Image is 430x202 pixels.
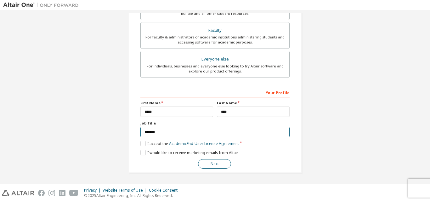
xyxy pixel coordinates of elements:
p: © 2025 Altair Engineering, Inc. All Rights Reserved. [84,193,181,198]
div: Faculty [144,26,286,35]
img: facebook.svg [38,190,45,196]
label: I accept the [140,141,239,146]
label: First Name [140,101,213,106]
label: Job Title [140,121,290,126]
button: Next [198,159,231,169]
img: youtube.svg [69,190,78,196]
label: I would like to receive marketing emails from Altair [140,150,238,155]
div: For faculty & administrators of academic institutions administering students and accessing softwa... [144,35,286,45]
div: Privacy [84,188,103,193]
img: linkedin.svg [59,190,65,196]
img: Altair One [3,2,82,8]
img: altair_logo.svg [2,190,34,196]
img: instagram.svg [48,190,55,196]
div: Everyone else [144,55,286,64]
label: Last Name [217,101,290,106]
a: Academic End-User License Agreement [169,141,239,146]
div: For individuals, businesses and everyone else looking to try Altair software and explore our prod... [144,64,286,74]
div: Cookie Consent [149,188,181,193]
div: Your Profile [140,87,290,97]
div: Website Terms of Use [103,188,149,193]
